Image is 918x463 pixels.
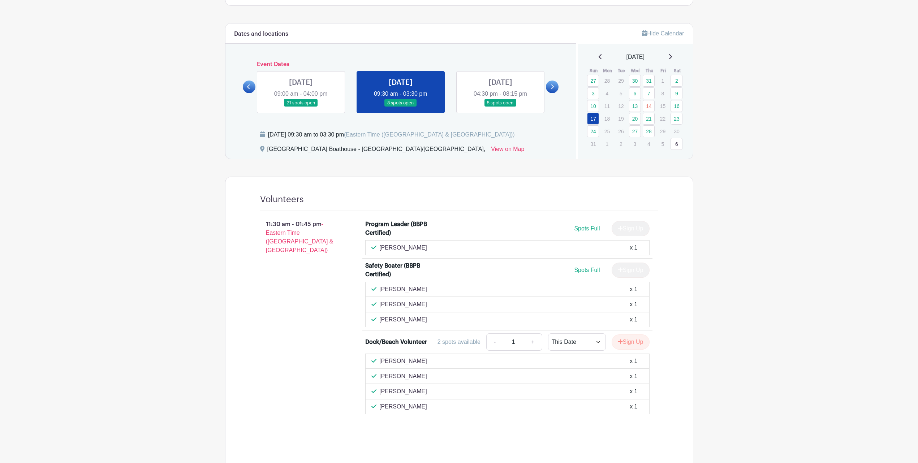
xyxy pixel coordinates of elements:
p: [PERSON_NAME] [379,387,427,396]
p: 1 [601,138,613,150]
a: 27 [629,125,641,137]
p: 26 [615,126,627,137]
a: 23 [671,113,682,125]
p: 22 [657,113,669,124]
p: [PERSON_NAME] [379,372,427,381]
a: 10 [587,100,599,112]
p: [PERSON_NAME] [379,357,427,365]
span: Spots Full [574,267,600,273]
a: Hide Calendar [642,30,684,36]
div: Safety Boater (BBPB Certified) [365,261,428,279]
p: [PERSON_NAME] [379,402,427,411]
th: Fri [656,67,671,74]
div: Dock/Beach Volunteer [365,338,427,346]
div: x 1 [630,315,637,324]
a: View on Map [491,145,524,156]
p: 3 [629,138,641,150]
a: 14 [643,100,655,112]
button: Sign Up [612,334,650,350]
div: x 1 [630,372,637,381]
div: x 1 [630,387,637,396]
a: 30 [629,75,641,87]
p: 1 [657,75,669,86]
p: 15 [657,100,669,112]
p: [PERSON_NAME] [379,243,427,252]
p: [PERSON_NAME] [379,300,427,309]
div: x 1 [630,402,637,411]
th: Mon [601,67,615,74]
div: [GEOGRAPHIC_DATA] Boathouse - [GEOGRAPHIC_DATA]/[GEOGRAPHIC_DATA], [267,145,486,156]
p: 12 [615,100,627,112]
th: Thu [642,67,656,74]
a: 24 [587,125,599,137]
h6: Dates and locations [234,31,288,38]
div: x 1 [630,243,637,252]
p: 18 [601,113,613,124]
p: 25 [601,126,613,137]
a: 6 [671,138,682,150]
a: 9 [671,87,682,99]
p: 11 [601,100,613,112]
p: 4 [643,138,655,150]
div: x 1 [630,357,637,365]
p: 5 [615,88,627,99]
span: [DATE] [626,53,645,61]
p: [PERSON_NAME] [379,285,427,294]
span: Spots Full [574,225,600,231]
a: 20 [629,113,641,125]
p: 19 [615,113,627,124]
th: Sun [587,67,601,74]
p: 4 [601,88,613,99]
a: 16 [671,100,682,112]
span: (Eastern Time ([GEOGRAPHIC_DATA] & [GEOGRAPHIC_DATA])) [344,131,515,138]
p: 29 [657,126,669,137]
a: 6 [629,87,641,99]
div: [DATE] 09:30 am to 03:30 pm [268,130,515,139]
p: 29 [615,75,627,86]
p: 5 [657,138,669,150]
h4: Volunteers [260,194,304,205]
a: 3 [587,87,599,99]
a: 7 [643,87,655,99]
p: 30 [671,126,682,137]
a: + [524,333,542,351]
h6: Event Dates [255,61,546,68]
a: 28 [643,125,655,137]
p: 11:30 am - 01:45 pm [249,217,354,258]
th: Tue [615,67,629,74]
p: 31 [587,138,599,150]
a: 27 [587,75,599,87]
th: Sat [670,67,684,74]
a: - [486,333,503,351]
div: Program Leader (BBPB Certified) [365,220,428,237]
th: Wed [629,67,643,74]
div: x 1 [630,285,637,294]
a: 21 [643,113,655,125]
a: 2 [671,75,682,87]
p: [PERSON_NAME] [379,315,427,324]
p: 2 [615,138,627,150]
a: 31 [643,75,655,87]
a: 17 [587,113,599,125]
p: 8 [657,88,669,99]
a: 13 [629,100,641,112]
p: 28 [601,75,613,86]
div: 2 spots available [438,338,480,346]
span: - Eastern Time ([GEOGRAPHIC_DATA] & [GEOGRAPHIC_DATA]) [266,221,333,253]
div: x 1 [630,300,637,309]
